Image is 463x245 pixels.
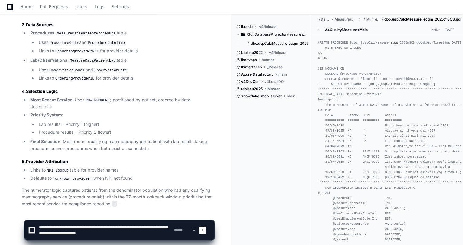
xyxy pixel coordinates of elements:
[56,31,117,36] code: MeasureDataPatientProcedure
[22,88,214,94] h3: 4.
[267,65,283,70] span: _Release
[84,98,113,103] code: ROW_NUMBER()
[20,5,33,8] span: Home
[445,28,455,32] div: [DATE]
[28,138,214,152] li: : Most recent qualifying mammography per patient, with lab results taking precedence over procedu...
[267,50,287,55] span: _v4Release
[247,32,307,37] span: /Sql/DatabaseProjects/MeasuresDatabaseStoredProcedures/dbo/Measures/eCQM2025
[241,24,253,29] span: lbcode
[28,112,214,136] li: :
[95,5,104,8] span: Logs
[22,158,214,165] h3: 5.
[28,57,214,82] li: : table
[26,22,53,27] strong: Data Sources
[37,39,214,46] li: Uses and
[40,5,68,8] span: Pull Requests
[384,17,461,22] span: dbo.uspCalcMeasure_ecqm_2025@BCS.sql
[22,22,214,28] h3: 3.
[30,30,54,35] strong: Procedures
[241,94,282,99] span: snowflake-mcp-server
[389,41,400,44] span: _ecqm_
[69,58,117,64] code: MeasureDataPatientLab
[30,112,62,117] strong: Priority System
[93,68,128,73] code: ObservationDate
[26,159,68,164] strong: Provider Attribution
[321,17,330,22] span: DatabaseProjects
[264,79,284,84] span: v4LocalDO
[366,17,370,22] span: Measures
[241,72,274,77] span: Azure Datafactory
[262,57,274,62] span: master
[257,24,277,29] span: _v4Release
[251,41,325,46] span: dbo.uspCalcMeasure_ecqm_2025@BCS.sql
[30,57,67,63] strong: Lab/Observations
[278,72,287,77] span: main
[30,97,72,102] strong: Most Recent Service
[76,5,87,8] span: Users
[429,27,442,33] span: Active
[236,30,307,39] button: /Sql/DatabaseProjects/MeasuresDatabaseStoredProcedures/dbo/Measures/eCQM2025
[54,76,96,81] code: OrderingProviderID
[48,68,86,73] code: ObservationCode1
[52,176,93,181] code: 'unknown provider'
[241,65,262,70] span: lbinterfaces
[244,39,309,48] button: dbo.uspCalcMeasure_ecqm_2025@BCS.sql
[48,40,79,46] code: ProcedureCode
[46,168,70,173] code: NPI_Lookup
[37,47,214,55] li: Links to for provider details
[22,187,214,207] p: The numerator logic captures patients from the denominator population who had any qualifying mamm...
[28,96,214,110] li: : Uses partitioned by patient, ordered by date descending
[37,75,214,82] li: Links to for provider details
[335,17,357,22] span: MeasuresDatabaseStoredProcedures
[112,201,117,207] span: 1
[241,31,245,38] svg: Directory
[318,93,381,96] span: [MEDICAL_DATA] Screening CMS125V12
[87,40,126,46] code: ProcedureDateTime
[37,121,214,128] li: Lab results = Priority 1 (higher)
[54,49,100,54] code: RenderingProviderNPI
[112,5,129,8] span: Settings
[325,28,368,32] div: V4QualityMeasuresMain
[37,129,214,136] li: Procedure results = Priority 2 (lower)
[37,67,214,74] li: Uses and
[241,87,263,91] span: tableau2025
[28,30,214,55] li: : table
[241,79,260,84] span: v4DevOps
[26,89,58,94] strong: Selection Logic
[267,87,280,91] span: Master
[30,139,60,144] strong: Final Selection
[28,167,214,174] li: Links to table for provider names
[241,50,263,55] span: tableau2022
[241,57,257,62] span: lbdevops
[375,17,380,22] span: eCQM2025
[28,175,214,182] li: Defaults to when NPI not found
[287,94,295,99] span: main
